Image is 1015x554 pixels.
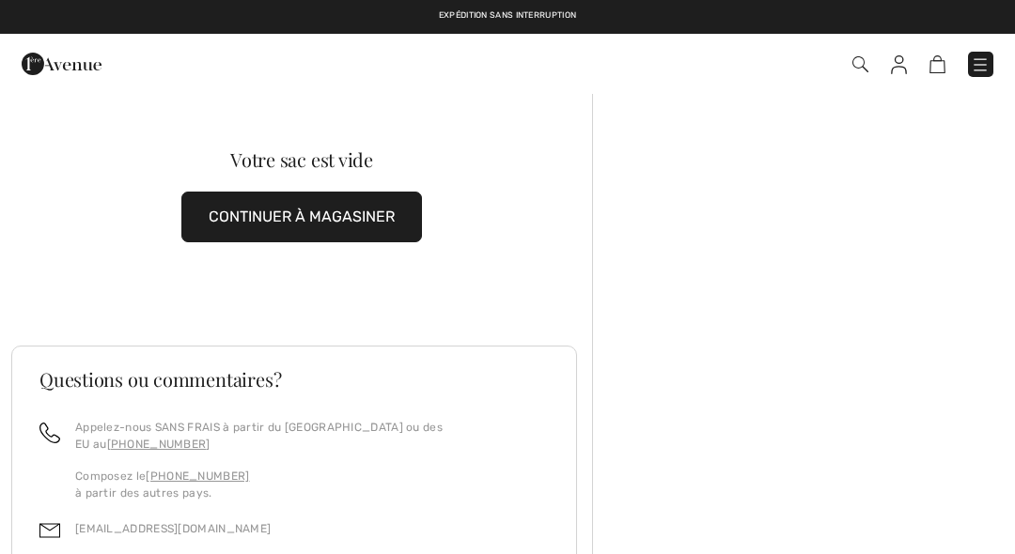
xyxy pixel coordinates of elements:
[146,469,249,483] a: [PHONE_NUMBER]
[39,370,549,389] h3: Questions ou commentaires?
[40,150,563,169] div: Votre sac est vide
[22,54,101,71] a: 1ère Avenue
[971,55,990,74] img: Menu
[181,192,422,242] button: CONTINUER À MAGASINER
[75,468,549,501] p: Composez le à partir des autres pays.
[891,55,907,74] img: Mes infos
[39,423,60,443] img: call
[852,56,868,72] img: Recherche
[39,520,60,541] img: email
[929,55,945,73] img: Panier d'achat
[22,45,101,83] img: 1ère Avenue
[75,419,549,453] p: Appelez-nous SANS FRAIS à partir du [GEOGRAPHIC_DATA] ou des EU au
[107,438,211,451] a: [PHONE_NUMBER]
[75,522,271,535] a: [EMAIL_ADDRESS][DOMAIN_NAME]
